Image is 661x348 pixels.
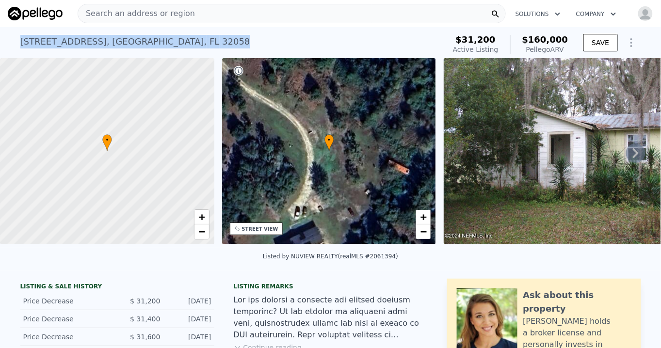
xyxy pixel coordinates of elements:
div: Pellego ARV [522,45,568,54]
button: Solutions [508,5,568,23]
span: $ 31,400 [130,315,160,323]
a: Zoom in [194,210,209,224]
span: − [420,225,427,237]
span: $ 31,600 [130,333,160,341]
button: SAVE [583,34,617,51]
div: • [102,134,112,151]
span: + [420,211,427,223]
div: STREET VIEW [242,225,278,233]
div: Lor ips dolorsi a consecte adi elitsed doeiusm temporinc? Ut lab etdolor ma aliquaeni admi veni, ... [234,294,428,341]
a: Zoom out [416,224,431,239]
div: Listed by NUVIEW REALTY (realMLS #2061394) [263,253,398,260]
div: Price Decrease [23,296,110,306]
span: − [198,225,205,237]
div: [DATE] [168,314,211,324]
span: • [102,136,112,144]
div: • [324,134,334,151]
span: $31,200 [456,34,496,45]
span: Active Listing [453,46,499,53]
div: Listing remarks [234,283,428,290]
div: Price Decrease [23,332,110,342]
a: Zoom out [194,224,209,239]
span: • [324,136,334,144]
div: [DATE] [168,332,211,342]
button: Show Options [622,33,641,52]
span: $160,000 [522,34,568,45]
img: Pellego [8,7,63,20]
div: Ask about this property [523,288,631,316]
span: Search an address or region [78,8,195,19]
div: Price Decrease [23,314,110,324]
span: + [198,211,205,223]
span: $ 31,200 [130,297,160,305]
img: avatar [638,6,653,21]
a: Zoom in [416,210,431,224]
div: [STREET_ADDRESS] , [GEOGRAPHIC_DATA] , FL 32058 [20,35,250,48]
div: LISTING & SALE HISTORY [20,283,214,292]
div: [DATE] [168,296,211,306]
button: Company [568,5,624,23]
